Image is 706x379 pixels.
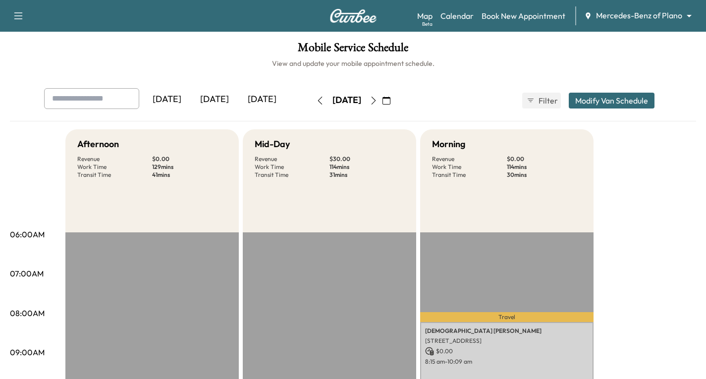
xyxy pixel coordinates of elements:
[77,155,152,163] p: Revenue
[77,171,152,179] p: Transit Time
[10,58,696,68] h6: View and update your mobile appointment schedule.
[255,137,290,151] h5: Mid-Day
[507,171,582,179] p: 30 mins
[422,20,433,28] div: Beta
[425,358,589,366] p: 8:15 am - 10:09 am
[329,155,404,163] p: $ 30.00
[329,163,404,171] p: 114 mins
[329,9,377,23] img: Curbee Logo
[152,155,227,163] p: $ 0.00
[432,155,507,163] p: Revenue
[432,137,465,151] h5: Morning
[191,88,238,111] div: [DATE]
[440,10,474,22] a: Calendar
[10,346,45,358] p: 09:00AM
[420,312,594,322] p: Travel
[152,163,227,171] p: 129 mins
[77,137,119,151] h5: Afternoon
[332,94,361,107] div: [DATE]
[432,171,507,179] p: Transit Time
[255,155,329,163] p: Revenue
[425,347,589,356] p: $ 0.00
[522,93,561,108] button: Filter
[10,42,696,58] h1: Mobile Service Schedule
[329,171,404,179] p: 31 mins
[10,268,44,279] p: 07:00AM
[569,93,654,108] button: Modify Van Schedule
[143,88,191,111] div: [DATE]
[425,337,589,345] p: [STREET_ADDRESS]
[507,155,582,163] p: $ 0.00
[432,163,507,171] p: Work Time
[482,10,565,22] a: Book New Appointment
[10,228,45,240] p: 06:00AM
[507,163,582,171] p: 114 mins
[238,88,286,111] div: [DATE]
[596,10,682,21] span: Mercedes-Benz of Plano
[425,327,589,335] p: [DEMOGRAPHIC_DATA] [PERSON_NAME]
[255,163,329,171] p: Work Time
[255,171,329,179] p: Transit Time
[77,163,152,171] p: Work Time
[10,307,45,319] p: 08:00AM
[152,171,227,179] p: 41 mins
[539,95,556,107] span: Filter
[417,10,433,22] a: MapBeta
